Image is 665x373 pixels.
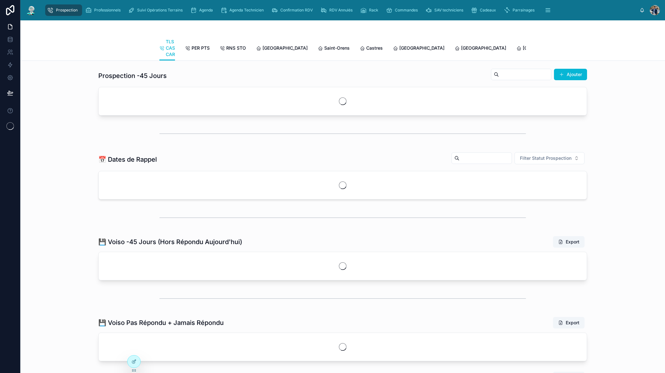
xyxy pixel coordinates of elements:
[520,155,571,161] span: Filter Statut Prospection
[25,5,37,15] img: App logo
[360,42,383,55] a: Castres
[280,8,313,13] span: Confirmation RDV
[553,317,584,328] button: Export
[393,42,444,55] a: [GEOGRAPHIC_DATA]
[98,318,224,327] h1: 💾 Voiso Pas Répondu + Jamais Répondu
[98,155,157,164] h1: 📅 Dates de Rappel
[226,45,246,51] span: RNS STO
[366,45,383,51] span: Castres
[455,42,506,55] a: [GEOGRAPHIC_DATA]
[395,8,418,13] span: Commandes
[199,8,213,13] span: Agenda
[514,152,584,164] button: Select Button
[369,8,378,13] span: Rack
[56,8,78,13] span: Prospection
[98,71,167,80] h1: Prospection -45 Jours
[523,45,568,51] span: [GEOGRAPHIC_DATA]
[166,39,175,58] span: TLS CAS CAR
[384,4,422,16] a: Commandes
[137,8,183,13] span: Suivi Opérations Terrains
[126,4,187,16] a: Suivi Opérations Terrains
[358,4,383,16] a: Rack
[159,36,175,61] a: TLS CAS CAR
[256,42,308,55] a: [GEOGRAPHIC_DATA]
[219,4,268,16] a: Agenda Technicien
[461,45,506,51] span: [GEOGRAPHIC_DATA]
[399,45,444,51] span: [GEOGRAPHIC_DATA]
[185,42,210,55] a: PER PTS
[269,4,317,16] a: Confirmation RDV
[262,45,308,51] span: [GEOGRAPHIC_DATA]
[423,4,468,16] a: SAV techniciens
[94,8,121,13] span: Professionnels
[229,8,264,13] span: Agenda Technicien
[192,45,210,51] span: PER PTS
[42,3,640,17] div: scrollable content
[469,4,500,16] a: Cadeaux
[98,237,242,246] h1: 💾 Voiso -45 Jours (Hors Répondu Aujourd'hui)
[554,69,587,80] button: Ajouter
[318,42,350,55] a: Saint-Orens
[516,42,568,55] a: [GEOGRAPHIC_DATA]
[83,4,125,16] a: Professionnels
[329,8,353,13] span: RDV Annulés
[434,8,463,13] span: SAV techniciens
[553,236,584,248] button: Export
[45,4,82,16] a: Prospection
[188,4,217,16] a: Agenda
[324,45,350,51] span: Saint-Orens
[502,4,539,16] a: Parrainages
[318,4,357,16] a: RDV Annulés
[480,8,496,13] span: Cadeaux
[513,8,535,13] span: Parrainages
[220,42,246,55] a: RNS STO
